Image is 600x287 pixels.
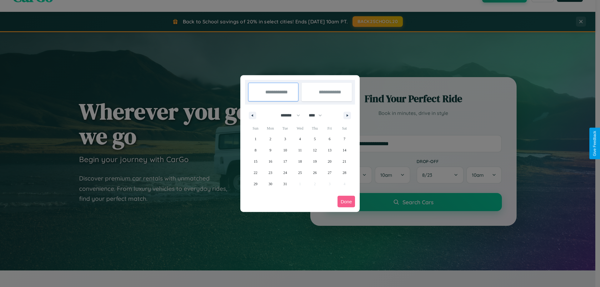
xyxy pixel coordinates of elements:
[263,156,277,167] button: 16
[322,133,337,145] button: 6
[307,133,322,145] button: 5
[255,133,257,145] span: 1
[337,145,352,156] button: 14
[307,145,322,156] button: 12
[337,167,352,178] button: 28
[268,167,272,178] span: 23
[322,167,337,178] button: 27
[263,123,277,133] span: Mon
[269,145,271,156] span: 9
[254,156,257,167] span: 15
[322,156,337,167] button: 20
[314,133,316,145] span: 5
[337,156,352,167] button: 21
[328,156,332,167] span: 20
[313,156,317,167] span: 19
[307,123,322,133] span: Thu
[254,178,257,190] span: 29
[299,133,301,145] span: 4
[263,178,277,190] button: 30
[278,123,292,133] span: Tue
[248,156,263,167] button: 15
[278,156,292,167] button: 17
[248,123,263,133] span: Sun
[298,156,302,167] span: 18
[268,156,272,167] span: 16
[268,178,272,190] span: 30
[313,167,317,178] span: 26
[342,156,346,167] span: 21
[337,123,352,133] span: Sat
[307,156,322,167] button: 19
[269,133,271,145] span: 2
[328,145,332,156] span: 13
[248,133,263,145] button: 1
[342,167,346,178] span: 28
[298,145,302,156] span: 11
[307,167,322,178] button: 26
[292,145,307,156] button: 11
[328,167,332,178] span: 27
[337,133,352,145] button: 7
[313,145,317,156] span: 12
[283,156,287,167] span: 17
[278,167,292,178] button: 24
[278,133,292,145] button: 3
[343,133,345,145] span: 7
[322,123,337,133] span: Fri
[263,167,277,178] button: 23
[248,145,263,156] button: 8
[263,145,277,156] button: 9
[248,178,263,190] button: 29
[283,145,287,156] span: 10
[263,133,277,145] button: 2
[278,145,292,156] button: 10
[278,178,292,190] button: 31
[248,167,263,178] button: 22
[254,167,257,178] span: 22
[292,156,307,167] button: 18
[592,131,597,156] div: Give Feedback
[337,196,355,207] button: Done
[298,167,302,178] span: 25
[322,145,337,156] button: 13
[283,167,287,178] span: 24
[342,145,346,156] span: 14
[292,123,307,133] span: Wed
[329,133,331,145] span: 6
[255,145,257,156] span: 8
[292,133,307,145] button: 4
[283,178,287,190] span: 31
[284,133,286,145] span: 3
[292,167,307,178] button: 25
